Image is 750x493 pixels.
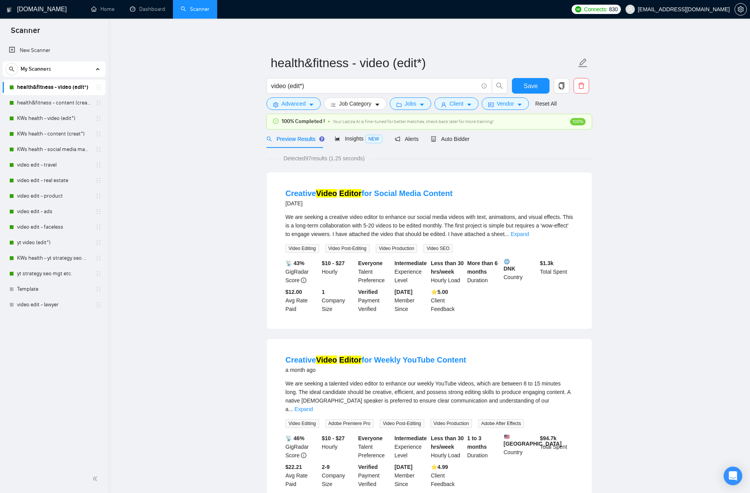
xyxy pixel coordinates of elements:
div: Company Size [320,463,357,488]
b: ⭐️ 5.00 [431,289,448,295]
span: folder [396,102,402,108]
div: Avg Rate Paid [284,288,320,313]
div: GigRadar Score [284,259,320,285]
span: holder [95,302,102,308]
span: holder [95,193,102,199]
b: Everyone [358,260,383,266]
span: Insights [335,135,382,142]
div: Client Feedback [429,463,466,488]
b: [DATE] [394,464,412,470]
button: settingAdvancedcaret-down [266,97,321,110]
button: search [5,63,18,75]
div: Total Spent [538,434,575,460]
span: holder [95,177,102,184]
span: caret-down [467,102,472,108]
div: Hourly Load [429,434,466,460]
span: holder [95,131,102,137]
b: Intermediate [394,435,427,441]
span: user [627,7,633,12]
button: Save [512,78,550,94]
span: Auto Bidder [431,136,469,142]
a: video edit - lawyer [17,297,91,312]
div: a month ago [285,365,466,375]
span: user [441,102,446,108]
button: userClientcaret-down [434,97,479,110]
div: Company Size [320,288,357,313]
span: Scanner [5,25,46,41]
span: area-chart [335,136,340,141]
a: video edit - faceless [17,219,91,235]
b: 2-9 [322,464,330,470]
b: $10 - $27 [322,435,345,441]
div: Country [502,259,539,285]
span: Detected 97 results (1.25 seconds) [278,154,370,163]
div: Hourly Load [429,259,466,285]
a: setting [734,6,747,12]
span: caret-down [309,102,314,108]
span: search [6,66,17,72]
span: Adobe Premiere Pro [325,419,374,428]
a: Expand [511,231,529,237]
span: Video Production [376,244,417,253]
span: Preview Results [266,136,322,142]
b: 📡 46% [285,435,304,441]
button: delete [574,78,589,94]
a: health&fitness - video (edit*) [17,80,91,95]
span: Video SEO [423,244,453,253]
span: Video Post-Editing [380,419,424,428]
span: info-circle [301,453,306,458]
b: 1 [322,289,325,295]
b: $ 1.3k [540,260,553,266]
span: holder [95,255,102,261]
b: $12.00 [285,289,302,295]
a: Template [17,281,91,297]
div: We are seeking a creative video editor to enhance our social media videos with text, animations, ... [285,213,573,238]
a: yt strategy seo mgt etc. [17,266,91,281]
img: 🌐 [504,259,510,264]
span: Video Post-Editing [325,244,370,253]
mark: Editor [339,356,362,364]
span: holder [95,146,102,153]
div: Member Since [393,288,429,313]
div: Talent Preference [357,434,393,460]
a: New Scanner [9,43,99,58]
button: setting [734,3,747,16]
span: caret-down [419,102,425,108]
a: health&fitness - content (creat*) [17,95,91,111]
button: folderJobscaret-down [390,97,432,110]
a: video edit - travel [17,157,91,173]
span: holder [95,84,102,90]
span: holder [95,208,102,215]
b: Less than 30 hrs/week [431,435,464,450]
span: holder [95,286,102,292]
span: We are seeking a creative video editor to enhance our social media videos with text, animations, ... [285,214,573,237]
a: video edit - product [17,188,91,204]
span: Video Production [430,419,472,428]
b: $22.21 [285,464,302,470]
div: Avg Rate Paid [284,463,320,488]
span: holder [95,240,102,246]
span: 100% Completed ! [282,117,325,126]
div: Client Feedback [429,288,466,313]
mark: Video [316,356,337,364]
span: check-circle [273,118,278,124]
div: Payment Verified [357,463,393,488]
b: [GEOGRAPHIC_DATA] [504,434,562,447]
a: searchScanner [181,6,209,12]
b: $ 94.7k [540,435,556,441]
a: video edit - real estate [17,173,91,188]
b: Verified [358,289,378,295]
div: Open Intercom Messenger [724,467,742,485]
div: Hourly [320,259,357,285]
b: DNK [504,259,537,272]
button: idcardVendorcaret-down [482,97,529,110]
div: Member Since [393,463,429,488]
span: ... [505,231,509,237]
input: Search Freelance Jobs... [271,81,478,91]
span: delete [574,82,589,89]
div: [DATE] [285,199,453,208]
span: Connects: [584,5,607,14]
span: search [266,136,272,142]
span: Alerts [395,136,419,142]
div: Country [502,434,539,460]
